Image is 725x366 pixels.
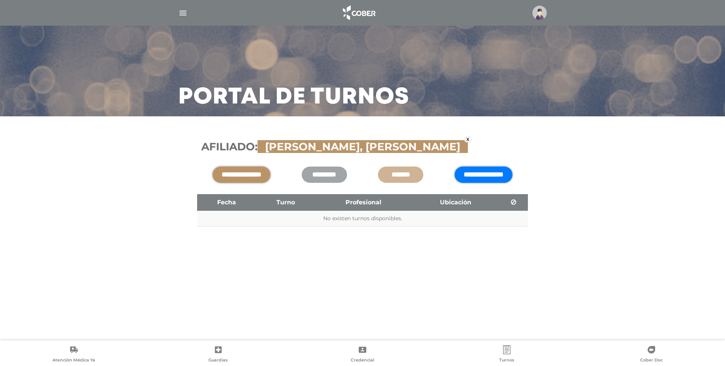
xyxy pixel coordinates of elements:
a: Cober Doc [579,345,723,364]
span: Credencial [351,357,374,364]
img: profile-placeholder.svg [532,6,547,20]
span: [PERSON_NAME], [PERSON_NAME] [261,140,464,153]
th: Profesional [315,194,412,211]
h3: Afiliado: [201,141,524,153]
td: No existen turnos disponibles. [197,211,528,227]
span: Turnos [499,357,514,364]
span: Guardias [208,357,228,364]
th: Ubicación [412,194,499,211]
h3: Portal de turnos [178,88,409,107]
span: Cober Doc [640,357,663,364]
th: Turno [256,194,315,211]
a: Guardias [146,345,290,364]
a: Credencial [290,345,435,364]
a: x [464,137,472,142]
span: Atención Médica Ya [52,357,95,364]
a: Turnos [435,345,579,364]
img: logo_cober_home-white.png [339,4,378,22]
th: Fecha [197,194,256,211]
a: Atención Médica Ya [2,345,146,364]
img: Cober_menu-lines-white.svg [178,8,188,18]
